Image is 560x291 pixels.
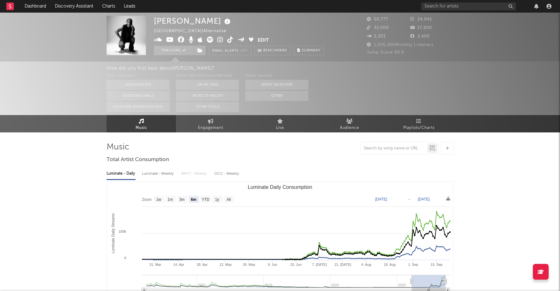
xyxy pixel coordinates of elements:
[245,115,315,132] a: Live
[367,34,386,38] span: 2,303
[176,115,245,132] a: Engagement
[340,124,359,132] span: Audience
[243,263,255,266] text: 26. May
[268,263,277,266] text: 9. Jun
[407,197,411,201] text: →
[410,17,432,21] span: 24,041
[176,72,239,80] div: Other A&R Discovery Methods
[219,263,232,266] text: 12. May
[176,80,239,90] button: On My Own
[154,46,193,55] button: Tracking
[214,168,240,179] div: OCC - Weekly
[215,197,219,202] text: 1y
[408,263,418,266] text: 1. Sep
[245,80,308,90] button: Artist on Roster
[119,230,126,233] text: 100k
[361,263,371,266] text: 4. Aug
[240,49,248,53] em: Off
[142,168,175,179] div: Luminate - Weekly
[403,124,435,132] span: Playlists/Charts
[421,3,516,10] input: Search for artists
[173,263,184,266] text: 14. Apr
[154,16,232,26] div: [PERSON_NAME]
[384,115,453,132] a: Playlists/Charts
[335,263,351,266] text: 21. [DATE]
[254,46,291,55] a: Benchmark
[375,197,387,201] text: [DATE]
[107,156,169,164] span: Total Artist Consumption
[367,43,434,47] span: 1,005,266 Monthly Listeners
[156,197,161,202] text: 1w
[107,91,170,101] button: Sodatone Emails
[418,197,430,201] text: [DATE]
[290,263,301,266] text: 23. Jun
[176,91,239,101] button: Word Of Mouth
[245,72,308,80] div: Other Sources
[142,197,152,202] text: Zoom
[312,263,327,266] text: 7. [DATE]
[367,26,389,30] span: 32,000
[136,124,147,132] span: Music
[107,168,136,179] div: Luminate - Daily
[107,80,170,90] button: Sodatone App
[191,197,196,202] text: 6m
[202,197,209,202] text: YTD
[361,146,427,151] input: Search by song name or URL
[410,26,432,30] span: 17,800
[384,263,395,266] text: 18. Aug
[124,256,126,260] text: 0
[294,46,324,55] button: Summary
[226,197,230,202] text: All
[107,102,170,112] button: Sodatone Snowflake Data
[107,65,560,72] div: How did you first hear about [PERSON_NAME] ?
[245,91,308,101] button: Other
[248,184,312,190] text: Luminate Daily Consumption
[168,197,173,202] text: 1m
[258,37,269,44] button: Edit
[410,34,430,38] span: 2,400
[367,50,404,55] span: Jump Score: 89.6
[149,263,161,266] text: 31. Mar
[263,47,287,55] span: Benchmark
[431,263,443,266] text: 15. Sep
[302,49,320,52] span: Summary
[315,115,384,132] a: Audience
[111,213,115,253] text: Luminate Daily Streams
[367,17,388,21] span: 50,777
[198,124,223,132] span: Engagement
[107,72,170,80] div: With Sodatone
[179,197,185,202] text: 3m
[176,102,239,112] button: Other Tools
[276,124,284,132] span: Live
[197,263,208,266] text: 28. Apr
[107,115,176,132] a: Music
[209,46,251,55] button: Email AlertsOff
[154,27,234,35] div: [GEOGRAPHIC_DATA] | Alternative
